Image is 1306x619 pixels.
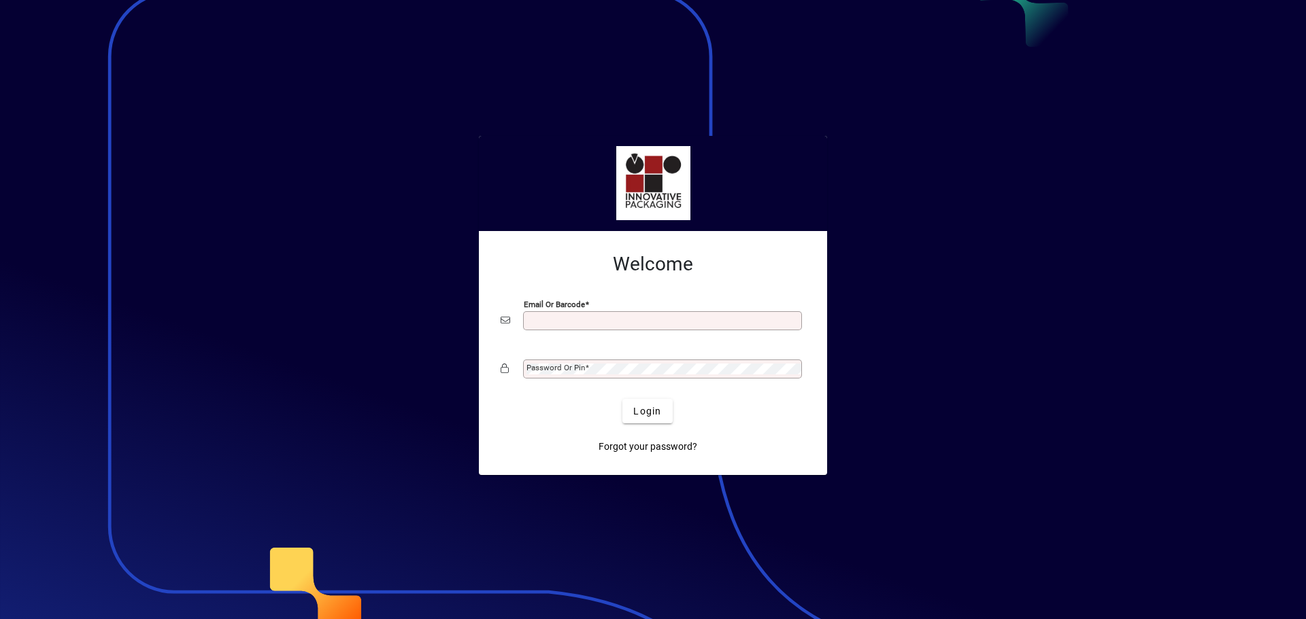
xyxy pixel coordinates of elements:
mat-label: Email or Barcode [524,300,585,309]
mat-label: Password or Pin [526,363,585,372]
h2: Welcome [501,253,805,276]
span: Login [633,404,661,419]
button: Login [622,399,672,423]
span: Forgot your password? [599,440,697,454]
a: Forgot your password? [593,434,703,459]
